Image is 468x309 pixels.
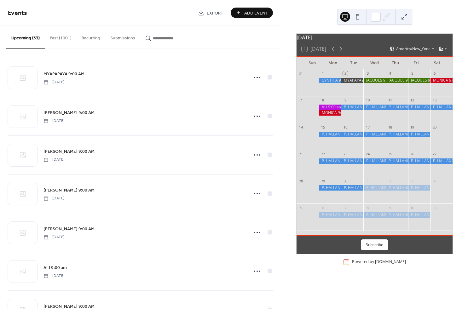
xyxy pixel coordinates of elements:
div: P. HALLANDALE [341,132,363,137]
a: [PERSON_NAME] 9:00 AM [43,148,95,155]
span: [PERSON_NAME] 9:00 AM [43,226,95,232]
div: 31 [298,71,303,76]
div: P. HALLANDALE [319,185,341,191]
div: JACQUES 9:00 AM [408,78,430,83]
div: 20 [432,125,437,129]
div: 23 [343,152,348,157]
div: P. HALLANDALE [341,185,363,191]
div: P. HALLANDALE [319,158,341,164]
span: [DATE] [43,79,65,85]
span: [DATE] [43,157,65,163]
div: P. HALLANDALE [341,212,363,218]
span: [DATE] [43,273,65,279]
div: Thu [385,57,406,69]
div: 15 [321,125,326,129]
div: 10 [410,205,415,210]
div: 4 [388,71,392,76]
div: P. HALLANDALE [430,105,453,110]
div: Mon [322,57,343,69]
div: 29 [321,179,326,183]
div: P. HALLANDALE [363,158,386,164]
div: 1 [365,179,370,183]
div: JACQUES 9:00 AM [386,78,408,83]
a: [DOMAIN_NAME] [375,259,406,265]
div: 1 [321,71,326,76]
button: Subscribe [361,239,388,250]
div: P. HALLANDALE [386,185,408,191]
div: P. HALLANDALE [341,158,363,164]
div: 28 [298,179,303,183]
a: ALI 9:00 am [43,264,67,271]
button: Recurring [77,26,105,48]
div: 19 [410,125,415,129]
div: MONICA 9:00 AM [319,110,341,116]
div: MYAPAPAYA 9:00 AM [341,78,363,83]
a: Export [193,8,228,18]
div: 24 [365,152,370,157]
div: 11 [388,98,392,103]
span: America/New_York [396,47,430,51]
div: 14 [298,125,303,129]
div: P. HALLANDALE [363,105,386,110]
a: MYAPAPAYA 9:00 AM [43,70,84,77]
div: P. HALLANDALE [363,185,386,191]
button: Submissions [105,26,140,48]
div: 6 [432,71,437,76]
div: [DATE] [297,34,453,41]
div: 5 [410,71,415,76]
div: JACQUES 9:00 AM [363,78,386,83]
div: ALI 9:00 am [319,105,341,110]
span: Export [207,10,223,16]
div: CYNTHIA 9:00 AM [319,78,341,83]
div: 26 [410,152,415,157]
div: P. HALLANDALE [363,212,386,218]
div: 30 [343,179,348,183]
span: [DATE] [43,118,65,124]
div: 18 [388,125,392,129]
div: P. HALLANDALE [386,105,408,110]
div: 6 [321,205,326,210]
div: 11 [432,205,437,210]
span: [DATE] [43,196,65,201]
div: 27 [432,152,437,157]
div: Wed [364,57,385,69]
div: P. HALLANDALE [386,158,408,164]
div: 3 [410,179,415,183]
div: 7 [298,98,303,103]
a: [PERSON_NAME] 9:00 AM [43,225,95,232]
div: 16 [343,125,348,129]
button: Upcoming (33) [6,26,45,49]
a: [PERSON_NAME] 9:00 AM [43,109,95,116]
div: P. HALLANDALE [408,212,430,218]
button: Add Event [231,8,273,18]
div: 12 [410,98,415,103]
span: [PERSON_NAME] 9:00 AM [43,110,95,116]
div: P. HALLANDALE [408,158,430,164]
div: 17 [365,125,370,129]
div: 9 [343,98,348,103]
div: Fri [406,57,427,69]
div: 21 [298,152,303,157]
div: P. HALLANDALE [341,105,363,110]
span: Add Event [244,10,268,16]
span: [DATE] [43,234,65,240]
div: P. HALLANDALE [363,132,386,137]
span: Events [8,7,27,19]
div: 13 [432,98,437,103]
div: 5 [298,205,303,210]
div: 7 [343,205,348,210]
div: 10 [365,98,370,103]
button: Past (100+) [45,26,77,48]
span: ALI 9:00 am [43,265,67,271]
div: Tue [343,57,364,69]
div: 25 [388,152,392,157]
div: Powered by [352,259,406,265]
div: 9 [388,205,392,210]
div: Sat [427,57,448,69]
div: 8 [365,205,370,210]
div: 2 [343,71,348,76]
div: P. HALLANDALE [430,158,453,164]
div: P. HALLANDALE [319,212,341,218]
